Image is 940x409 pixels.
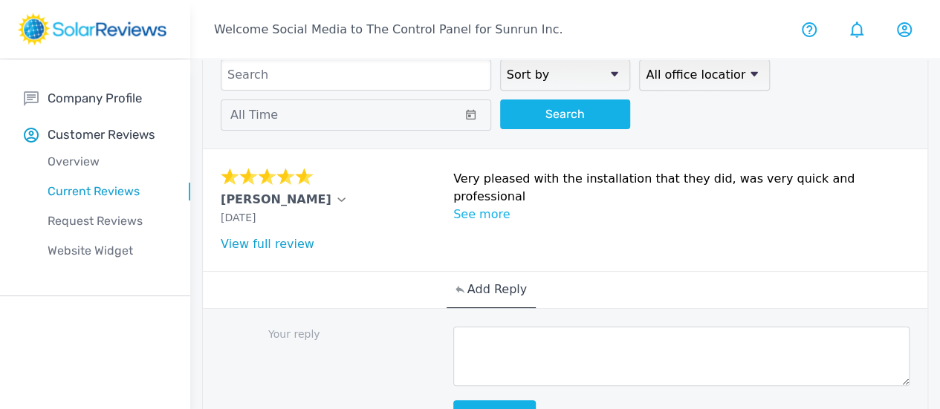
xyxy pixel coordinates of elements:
[453,206,910,223] p: See more
[221,99,491,131] button: All Time
[24,242,190,260] p: Website Widget
[24,236,190,266] a: Website Widget
[24,212,190,230] p: Request Reviews
[221,212,256,223] span: [DATE]
[453,170,910,206] p: Very pleased with the installation that they did, was very quick and professional
[48,89,142,108] p: Company Profile
[24,153,190,171] p: Overview
[221,191,331,209] p: [PERSON_NAME]
[24,147,190,177] a: Overview
[221,237,314,251] a: View full review
[467,281,527,298] p: Add Reply
[214,21,563,39] p: Welcome Social Media to The Control Panel for Sunrun Inc.
[48,125,155,144] p: Customer Reviews
[230,108,278,122] span: All Time
[24,177,190,206] a: Current Reviews
[24,206,190,236] a: Request Reviews
[221,59,491,91] input: Search
[24,183,190,200] p: Current Reviews
[500,99,631,129] button: Search
[221,327,444,342] p: Your reply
